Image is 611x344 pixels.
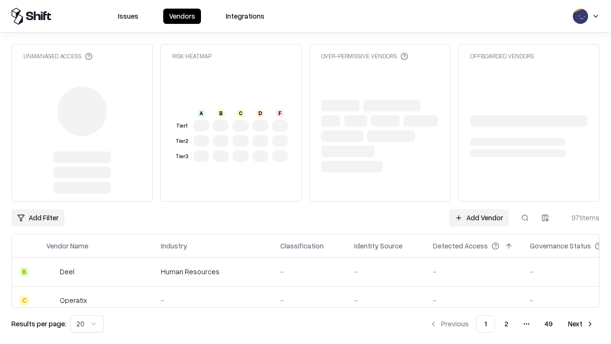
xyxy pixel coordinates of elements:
button: Vendors [163,9,201,24]
div: Deel [60,267,74,277]
div: B [20,267,29,277]
div: C [20,296,29,305]
button: 49 [537,315,560,333]
button: Add Filter [11,209,64,226]
nav: pagination [424,315,600,333]
p: Results per page: [11,319,66,329]
div: A [198,109,205,117]
div: Over-Permissive Vendors [321,52,408,60]
div: Vendor Name [46,241,88,251]
div: Detected Access [433,241,488,251]
div: Risk Heatmap [172,52,211,60]
div: Tier 3 [174,152,190,161]
div: Tier 1 [174,122,190,130]
div: Offboarded Vendors [470,52,534,60]
div: - [161,295,265,305]
div: Governance Status [530,241,591,251]
div: C [237,109,244,117]
div: Operatix [60,295,87,305]
div: B [217,109,225,117]
div: - [354,267,418,277]
button: Issues [112,9,144,24]
div: - [280,267,339,277]
button: 2 [497,315,516,333]
div: D [256,109,264,117]
div: - [433,267,515,277]
div: Human Resources [161,267,265,277]
div: 971 items [561,213,600,223]
div: Unmanaged Access [23,52,93,60]
div: Classification [280,241,324,251]
div: - [354,295,418,305]
div: Industry [161,241,187,251]
div: - [433,295,515,305]
button: Integrations [220,9,270,24]
div: Tier 2 [174,137,190,145]
img: Deel [46,267,56,277]
div: Identity Source [354,241,402,251]
div: - [280,295,339,305]
button: Next [562,315,600,333]
a: Add Vendor [449,209,509,226]
img: Operatix [46,296,56,305]
div: F [276,109,284,117]
button: 1 [476,315,495,333]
